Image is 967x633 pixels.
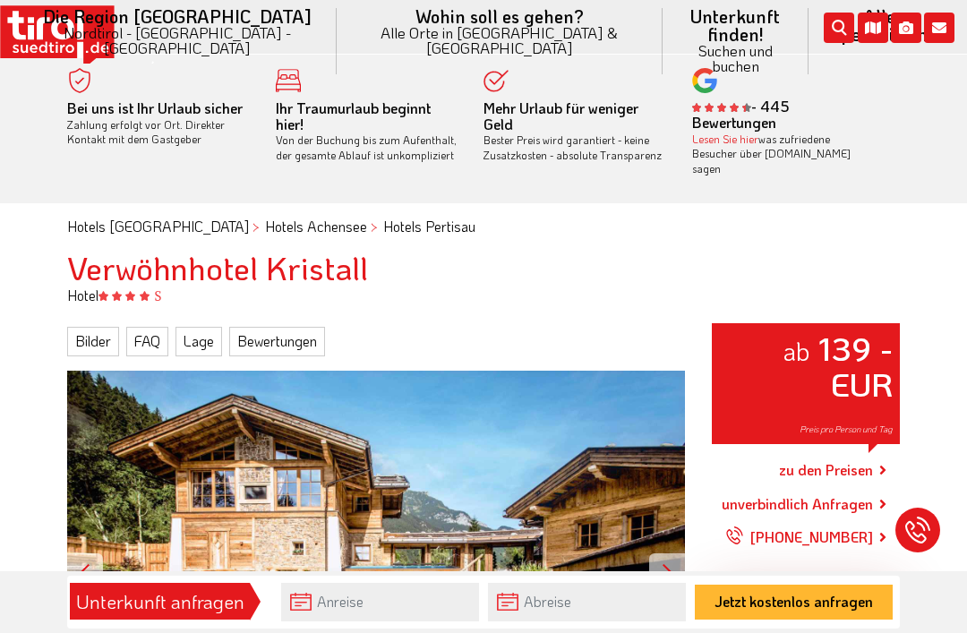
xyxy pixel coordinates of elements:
[818,327,893,405] strong: 139 - EUR
[483,98,638,133] b: Mehr Urlaub für weniger Geld
[800,423,893,435] span: Preis pro Person und Tag
[265,217,367,235] a: Hotels Achensee
[722,493,873,515] a: unverbindlich Anfragen
[783,334,810,367] small: ab
[383,217,475,235] a: Hotels Pertisau
[276,101,458,163] div: Von der Buchung bis zum Aufenthalt, der gesamte Ablauf ist unkompliziert
[779,448,873,492] a: zu den Preisen
[488,583,686,621] input: Abreise
[281,583,479,621] input: Anreise
[67,217,249,235] a: Hotels [GEOGRAPHIC_DATA]
[175,327,222,355] a: Lage
[684,43,787,73] small: Suchen und buchen
[54,286,913,305] div: Hotel
[692,132,758,146] a: Lesen Sie hier
[695,585,893,620] button: Jetzt kostenlos anfragen
[858,13,888,43] i: Karte öffnen
[692,97,790,132] b: - 445 Bewertungen
[276,98,431,133] b: Ihr Traumurlaub beginnt hier!
[483,101,665,163] div: Bester Preis wird garantiert - keine Zusatzkosten - absolute Transparenz
[126,327,168,355] a: FAQ
[67,98,243,117] b: Bei uns ist Ihr Urlaub sicher
[75,586,244,617] div: Unterkunft anfragen
[39,25,315,56] small: Nordtirol - [GEOGRAPHIC_DATA] - [GEOGRAPHIC_DATA]
[67,101,249,147] div: Zahlung erfolgt vor Ort. Direkter Kontakt mit dem Gastgeber
[67,327,119,355] a: Bilder
[358,25,641,56] small: Alle Orte in [GEOGRAPHIC_DATA] & [GEOGRAPHIC_DATA]
[229,327,325,355] a: Bewertungen
[67,250,900,286] h1: Verwöhnhotel Kristall
[924,13,954,43] i: Kontakt
[725,515,873,560] a: [PHONE_NUMBER]
[891,13,921,43] i: Fotogalerie
[692,132,874,176] div: was zufriedene Besucher über [DOMAIN_NAME] sagen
